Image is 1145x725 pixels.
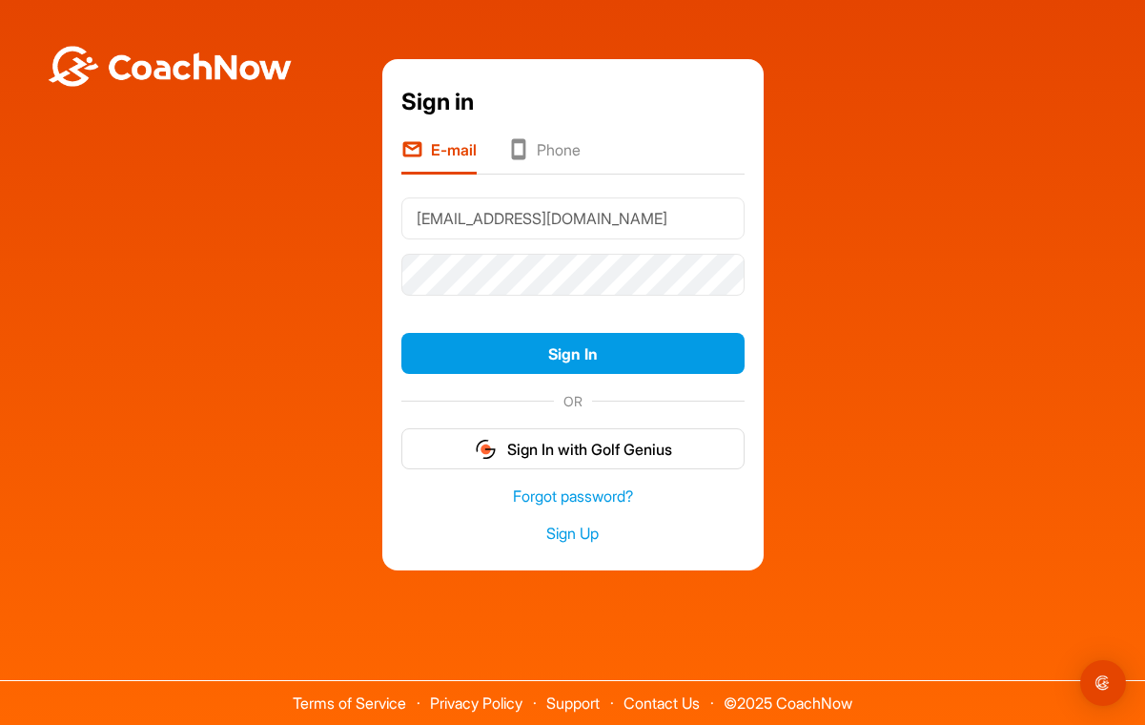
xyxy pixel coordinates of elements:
[401,197,745,239] input: E-mail
[401,486,745,507] a: Forgot password?
[1080,660,1126,706] div: Open Intercom Messenger
[624,694,700,713] a: Contact Us
[401,85,745,119] div: Sign in
[474,438,498,461] img: gg_logo
[546,694,600,713] a: Support
[714,681,862,711] span: © 2025 CoachNow
[401,523,745,545] a: Sign Up
[46,46,294,87] img: BwLJSsUCoWCh5upNqxVrqldRgqLPVwmV24tXu5FoVAoFEpwwqQ3VIfuoInZCoVCoTD4vwADAC3ZFMkVEQFDAAAAAElFTkSuQmCC
[554,391,592,411] span: OR
[430,694,522,713] a: Privacy Policy
[401,138,477,175] li: E-mail
[401,428,745,469] button: Sign In with Golf Genius
[293,694,406,713] a: Terms of Service
[401,333,745,374] button: Sign In
[507,138,581,175] li: Phone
